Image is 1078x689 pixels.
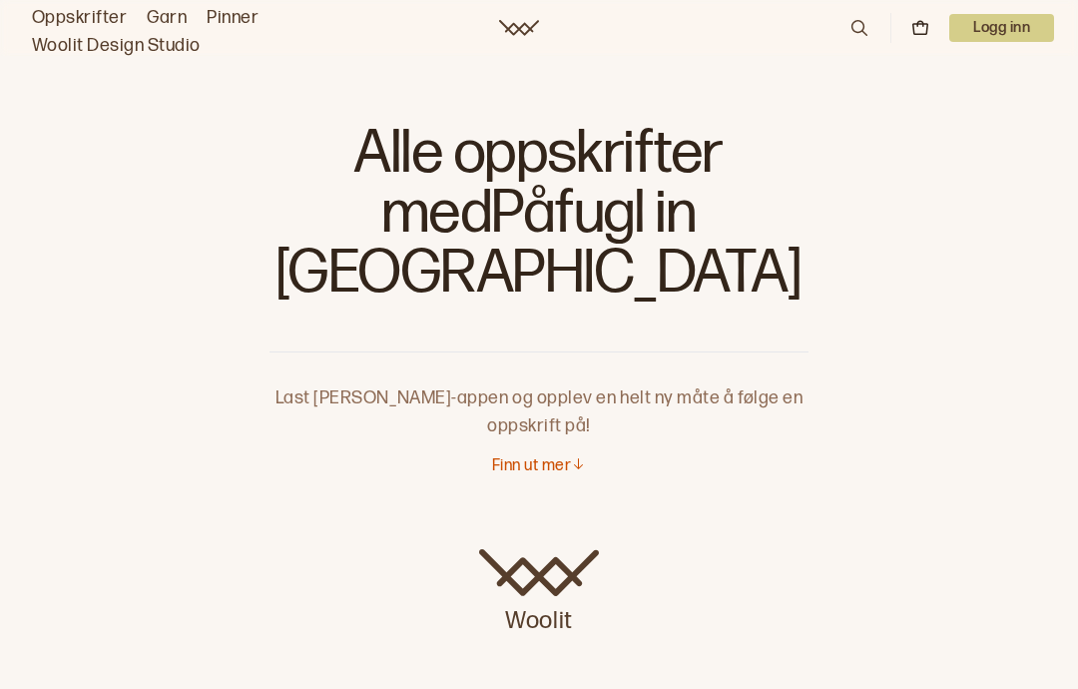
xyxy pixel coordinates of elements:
[949,14,1054,42] button: User dropdown
[479,597,599,637] p: Woolit
[499,20,539,36] a: Woolit
[479,549,599,597] img: Woolit
[269,352,808,440] p: Last [PERSON_NAME]-appen og opplev en helt ny måte å følge en oppskrift på!
[492,456,586,477] button: Finn ut mer
[492,456,571,477] p: Finn ut mer
[32,4,127,32] a: Oppskrifter
[949,14,1054,42] p: Logg inn
[269,120,808,320] h1: Alle oppskrifter med Påfugl in [GEOGRAPHIC_DATA]
[147,4,187,32] a: Garn
[32,32,201,60] a: Woolit Design Studio
[207,4,259,32] a: Pinner
[479,549,599,637] a: Woolit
